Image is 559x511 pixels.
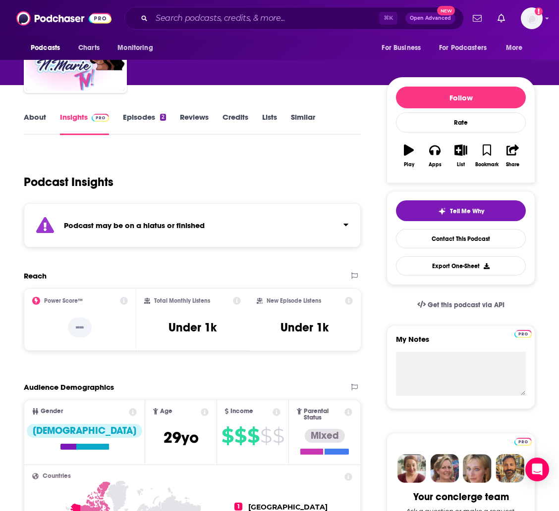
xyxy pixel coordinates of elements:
button: open menu [111,39,166,57]
h2: Total Monthly Listens [154,297,210,304]
button: Follow [396,87,526,108]
button: Open AdvancedNew [405,12,455,24]
div: Apps [429,162,442,168]
button: open menu [375,39,433,57]
button: Export One-Sheet [396,256,526,276]
span: New [437,6,455,15]
span: More [506,41,523,55]
button: Play [396,138,422,174]
span: $ [234,428,246,444]
img: Barbara Profile [430,454,459,483]
a: About [24,112,46,135]
span: $ [247,428,259,444]
span: Open Advanced [410,16,451,21]
span: For Podcasters [439,41,487,55]
button: tell me why sparkleTell Me Why [396,200,526,221]
h3: Under 1k [168,320,217,335]
a: Charts [72,39,106,57]
div: Open Intercom Messenger [525,458,549,481]
div: Your concierge team [413,491,509,503]
div: List [457,162,465,168]
h2: Reach [24,271,47,280]
label: My Notes [396,334,526,352]
h2: Power Score™ [44,297,83,304]
img: Podchaser - Follow, Share and Rate Podcasts [16,9,112,28]
strong: Podcast may be on a hiatus or finished [64,221,205,230]
span: $ [222,428,233,444]
a: Lists [262,112,277,135]
div: 2 [160,114,166,121]
button: open menu [24,39,73,57]
span: Logged in as sarahhallprinc [521,7,543,29]
div: Mixed [305,429,345,443]
button: Apps [422,138,447,174]
button: Bookmark [474,138,500,174]
button: open menu [433,39,501,57]
button: Show profile menu [521,7,543,29]
img: Jules Profile [463,454,492,483]
span: Podcasts [31,41,60,55]
span: $ [260,428,272,444]
svg: Add a profile image [535,7,543,15]
img: Podchaser Pro [514,330,532,338]
img: tell me why sparkle [438,207,446,215]
a: Similar [291,112,315,135]
p: -- [68,318,92,337]
div: Play [404,162,414,168]
h1: Podcast Insights [24,175,113,189]
span: Countries [43,473,71,479]
span: $ [273,428,284,444]
div: [DEMOGRAPHIC_DATA] [27,424,142,438]
span: Income [230,408,253,415]
a: Credits [223,112,248,135]
img: Jon Profile [496,454,524,483]
a: Reviews [180,112,209,135]
a: Contact This Podcast [396,229,526,248]
h3: Under 1k [280,320,329,335]
div: Share [506,162,519,168]
a: Pro website [514,328,532,338]
button: Share [500,138,526,174]
input: Search podcasts, credits, & more... [152,10,379,26]
span: Tell Me Why [450,207,484,215]
section: Click to expand status details [24,203,361,247]
span: Monitoring [117,41,153,55]
span: Parental Status [304,408,343,421]
a: InsightsPodchaser Pro [60,112,109,135]
div: Search podcasts, credits, & more... [124,7,464,30]
div: Rate [396,112,526,133]
a: Pro website [514,436,532,446]
img: Podchaser Pro [514,438,532,446]
span: Gender [41,408,63,415]
button: List [448,138,474,174]
span: 29 yo [164,428,199,447]
span: ⌘ K [379,12,397,25]
h2: New Episode Listens [267,297,321,304]
a: Episodes2 [123,112,166,135]
span: Get this podcast via API [428,301,504,309]
span: Charts [78,41,100,55]
a: Show notifications dropdown [494,10,509,27]
span: Age [160,408,172,415]
span: 1 [234,503,242,511]
img: Sydney Profile [397,454,426,483]
img: User Profile [521,7,543,29]
img: Podchaser Pro [92,114,109,122]
button: open menu [499,39,535,57]
h2: Audience Demographics [24,382,114,392]
span: For Business [382,41,421,55]
a: Show notifications dropdown [469,10,486,27]
a: Get this podcast via API [409,293,512,317]
div: Bookmark [475,162,499,168]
